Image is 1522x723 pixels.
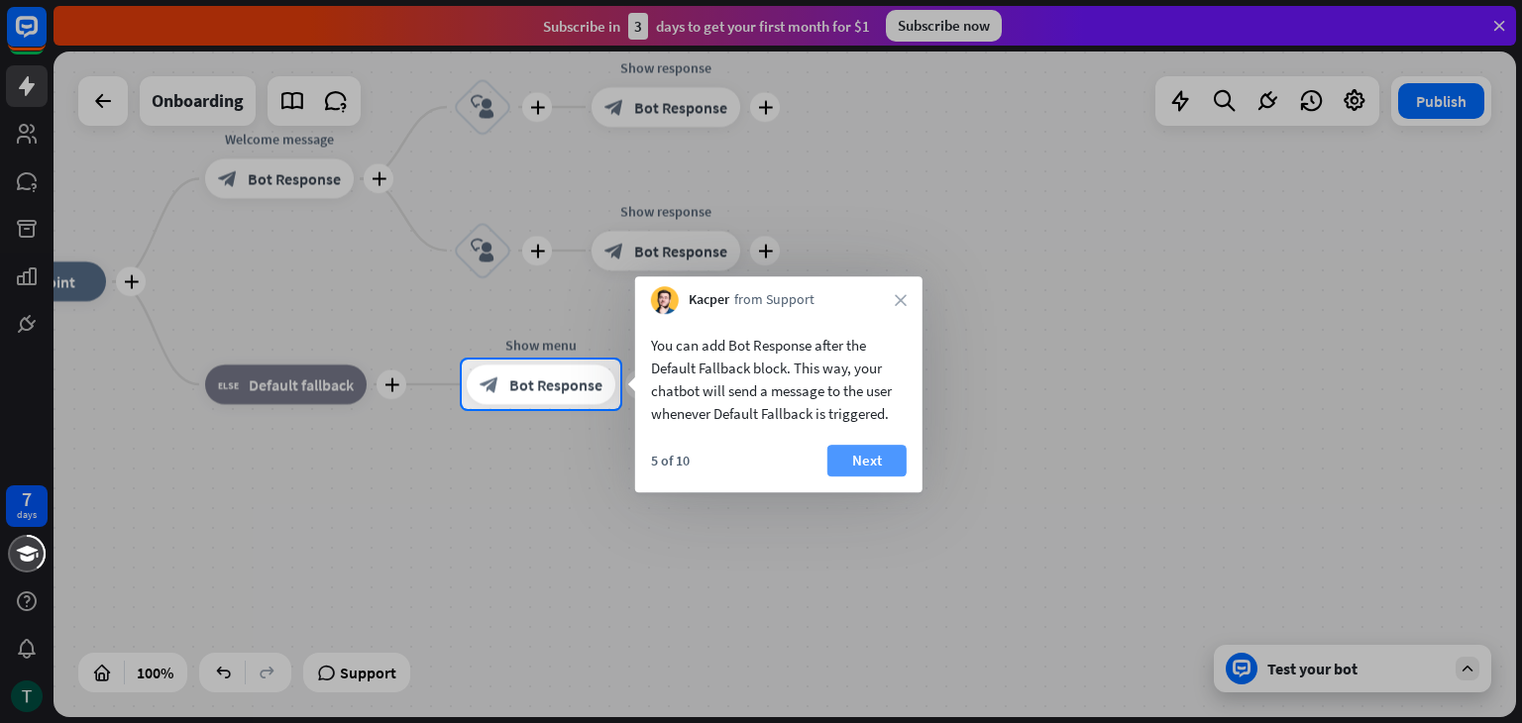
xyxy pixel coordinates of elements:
[895,294,907,306] i: close
[689,290,729,310] span: Kacper
[16,8,75,67] button: Open LiveChat chat widget
[734,290,815,310] span: from Support
[651,452,690,469] div: 5 of 10
[480,374,499,394] i: block_bot_response
[827,445,907,476] button: Next
[509,374,602,394] span: Bot Response
[651,334,907,425] div: You can add Bot Response after the Default Fallback block. This way, your chatbot will send a mes...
